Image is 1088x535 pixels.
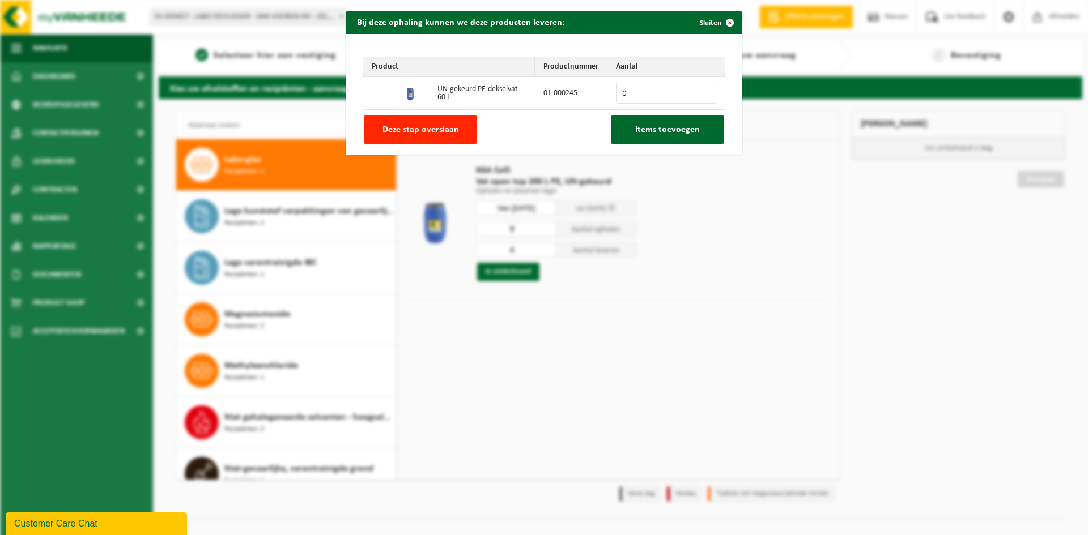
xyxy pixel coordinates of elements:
button: Sluiten [691,11,741,34]
h2: Bij deze ophaling kunnen we deze producten leveren: [346,11,576,33]
th: Product [363,57,535,77]
span: Deze stap overslaan [382,125,459,134]
span: Items toevoegen [635,125,700,134]
td: UN-gekeurd PE-dekselvat 60 L [429,77,535,109]
iframe: chat widget [6,510,189,535]
th: Aantal [607,57,725,77]
img: 01-000245 [402,83,420,101]
button: Deze stap overslaan [364,115,477,144]
th: Productnummer [535,57,607,77]
button: Items toevoegen [611,115,724,144]
td: 01-000245 [535,77,607,109]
